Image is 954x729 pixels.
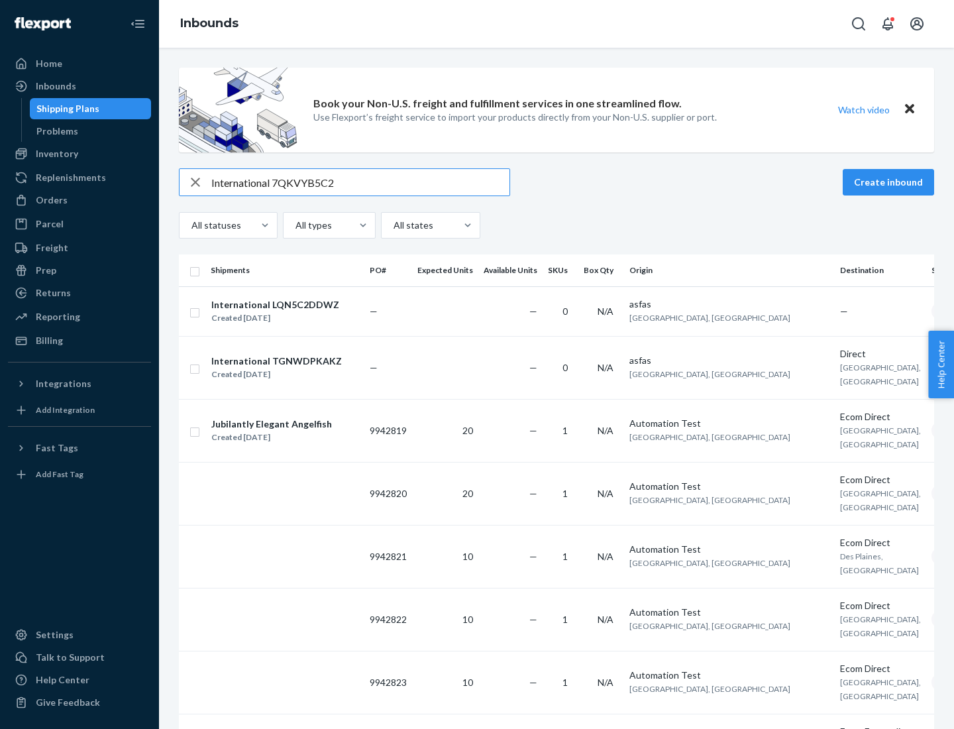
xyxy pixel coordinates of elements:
[313,96,682,111] p: Book your Non-U.S. freight and fulfillment services in one streamlined flow.
[36,147,78,160] div: Inventory
[904,11,930,37] button: Open account menu
[30,121,152,142] a: Problems
[8,260,151,281] a: Prep
[840,347,921,361] div: Direct
[629,313,790,323] span: [GEOGRAPHIC_DATA], [GEOGRAPHIC_DATA]
[598,614,613,625] span: N/A
[36,334,63,347] div: Billing
[928,331,954,398] button: Help Center
[840,473,921,486] div: Ecom Direct
[211,431,332,444] div: Created [DATE]
[562,425,568,436] span: 1
[36,377,91,390] div: Integrations
[840,551,919,575] span: Des Plaines, [GEOGRAPHIC_DATA]
[840,363,921,386] span: [GEOGRAPHIC_DATA], [GEOGRAPHIC_DATA]
[364,254,412,286] th: PO#
[8,282,151,304] a: Returns
[843,169,934,196] button: Create inbound
[840,306,848,317] span: —
[211,418,332,431] div: Jubilantly Elegant Angelfish
[180,16,238,30] a: Inbounds
[294,219,295,232] input: All types
[598,306,613,317] span: N/A
[364,588,412,651] td: 9942822
[598,677,613,688] span: N/A
[629,480,829,493] div: Automation Test
[462,614,473,625] span: 10
[36,404,95,416] div: Add Integration
[629,495,790,505] span: [GEOGRAPHIC_DATA], [GEOGRAPHIC_DATA]
[36,194,68,207] div: Orders
[36,125,78,138] div: Problems
[36,264,56,277] div: Prep
[364,651,412,714] td: 9942823
[840,599,921,612] div: Ecom Direct
[462,488,473,499] span: 20
[462,677,473,688] span: 10
[562,306,568,317] span: 0
[8,306,151,327] a: Reporting
[629,354,829,367] div: asfas
[840,536,921,549] div: Ecom Direct
[211,355,342,368] div: International TGNWDPKAKZ
[8,373,151,394] button: Integrations
[412,254,478,286] th: Expected Units
[598,488,613,499] span: N/A
[629,606,829,619] div: Automation Test
[36,217,64,231] div: Parcel
[629,417,829,430] div: Automation Test
[840,410,921,423] div: Ecom Direct
[840,614,921,638] span: [GEOGRAPHIC_DATA], [GEOGRAPHIC_DATA]
[543,254,578,286] th: SKUs
[211,169,509,196] input: Search inbounds by name, destination, msku...
[462,551,473,562] span: 10
[36,286,71,300] div: Returns
[629,669,829,682] div: Automation Test
[629,298,829,311] div: asfas
[8,330,151,351] a: Billing
[529,551,537,562] span: —
[36,469,83,480] div: Add Fast Tag
[8,53,151,74] a: Home
[8,692,151,713] button: Give Feedback
[562,551,568,562] span: 1
[36,441,78,455] div: Fast Tags
[529,362,537,373] span: —
[36,310,80,323] div: Reporting
[8,624,151,645] a: Settings
[562,614,568,625] span: 1
[629,432,790,442] span: [GEOGRAPHIC_DATA], [GEOGRAPHIC_DATA]
[598,551,613,562] span: N/A
[205,254,364,286] th: Shipments
[598,362,613,373] span: N/A
[8,213,151,235] a: Parcel
[629,543,829,556] div: Automation Test
[36,628,74,642] div: Settings
[211,311,339,325] div: Created [DATE]
[36,102,99,115] div: Shipping Plans
[562,362,568,373] span: 0
[529,488,537,499] span: —
[901,100,918,119] button: Close
[15,17,71,30] img: Flexport logo
[8,237,151,258] a: Freight
[211,368,342,381] div: Created [DATE]
[529,306,537,317] span: —
[624,254,835,286] th: Origin
[8,400,151,421] a: Add Integration
[8,669,151,691] a: Help Center
[529,614,537,625] span: —
[462,425,473,436] span: 20
[8,76,151,97] a: Inbounds
[629,684,790,694] span: [GEOGRAPHIC_DATA], [GEOGRAPHIC_DATA]
[629,621,790,631] span: [GEOGRAPHIC_DATA], [GEOGRAPHIC_DATA]
[392,219,394,232] input: All states
[125,11,151,37] button: Close Navigation
[478,254,543,286] th: Available Units
[190,219,191,232] input: All statuses
[8,647,151,668] a: Talk to Support
[8,143,151,164] a: Inventory
[36,696,100,709] div: Give Feedback
[840,488,921,512] span: [GEOGRAPHIC_DATA], [GEOGRAPHIC_DATA]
